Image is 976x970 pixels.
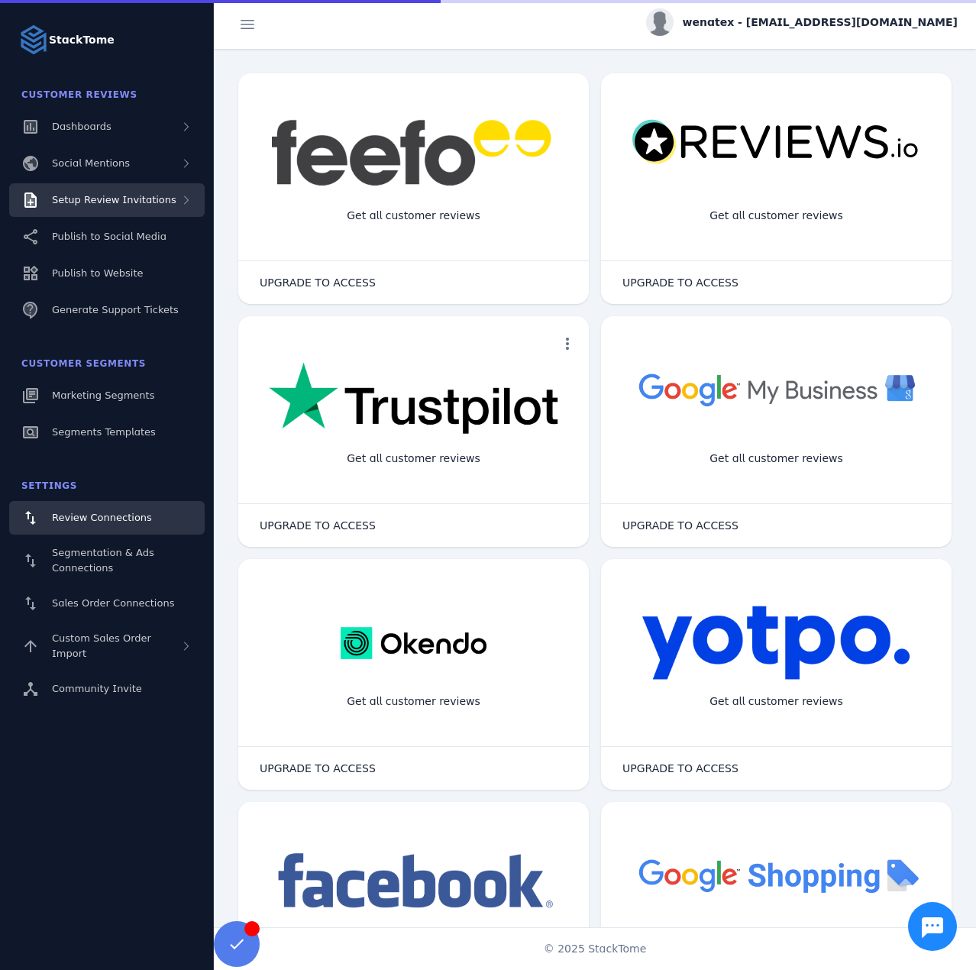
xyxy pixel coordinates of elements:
[552,328,583,359] button: more
[269,119,558,186] img: feefo.png
[632,362,921,416] img: googlebusiness.png
[18,24,49,55] img: Logo image
[52,683,142,694] span: Community Invite
[52,121,111,132] span: Dashboards
[9,257,205,290] a: Publish to Website
[52,194,176,205] span: Setup Review Invitations
[544,941,647,957] span: © 2025 StackTome
[697,196,855,236] div: Get all customer reviews
[52,231,166,242] span: Publish to Social Media
[244,510,391,541] button: UPGRADE TO ACCESS
[52,304,179,315] span: Generate Support Tickets
[244,267,391,298] button: UPGRADE TO ACCESS
[52,597,174,609] span: Sales Order Connections
[52,512,152,523] span: Review Connections
[260,277,376,288] span: UPGRADE TO ACCESS
[52,632,151,659] span: Custom Sales Order Import
[607,510,754,541] button: UPGRADE TO ACCESS
[334,438,493,479] div: Get all customer reviews
[607,753,754,784] button: UPGRADE TO ACCESS
[21,89,137,100] span: Customer Reviews
[52,267,143,279] span: Publish to Website
[52,426,156,438] span: Segments Templates
[622,763,738,774] span: UPGRADE TO ACCESS
[686,924,866,965] div: Import Products from Google
[632,119,921,166] img: reviewsio.svg
[697,438,855,479] div: Get all customer reviews
[632,848,921,902] img: googleshopping.png
[697,681,855,722] div: Get all customer reviews
[334,196,493,236] div: Get all customer reviews
[646,8,674,36] img: profile.jpg
[260,520,376,531] span: UPGRADE TO ACCESS
[334,681,493,722] div: Get all customer reviews
[9,672,205,706] a: Community Invite
[9,501,205,535] a: Review Connections
[244,753,391,784] button: UPGRADE TO ACCESS
[21,480,77,491] span: Settings
[683,15,958,31] span: wenatex - [EMAIL_ADDRESS][DOMAIN_NAME]
[622,520,738,531] span: UPGRADE TO ACCESS
[642,605,911,681] img: yotpo.png
[21,358,146,369] span: Customer Segments
[9,538,205,584] a: Segmentation & Ads Connections
[52,157,130,169] span: Social Mentions
[52,390,154,401] span: Marketing Segments
[269,848,558,916] img: facebook.png
[607,267,754,298] button: UPGRADE TO ACCESS
[260,763,376,774] span: UPGRADE TO ACCESS
[9,415,205,449] a: Segments Templates
[9,379,205,412] a: Marketing Segments
[9,220,205,254] a: Publish to Social Media
[52,547,154,574] span: Segmentation & Ads Connections
[269,362,558,437] img: trustpilot.png
[341,605,486,681] img: okendo.webp
[646,8,958,36] button: wenatex - [EMAIL_ADDRESS][DOMAIN_NAME]
[49,32,115,48] strong: StackTome
[622,277,738,288] span: UPGRADE TO ACCESS
[9,587,205,620] a: Sales Order Connections
[9,293,205,327] a: Generate Support Tickets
